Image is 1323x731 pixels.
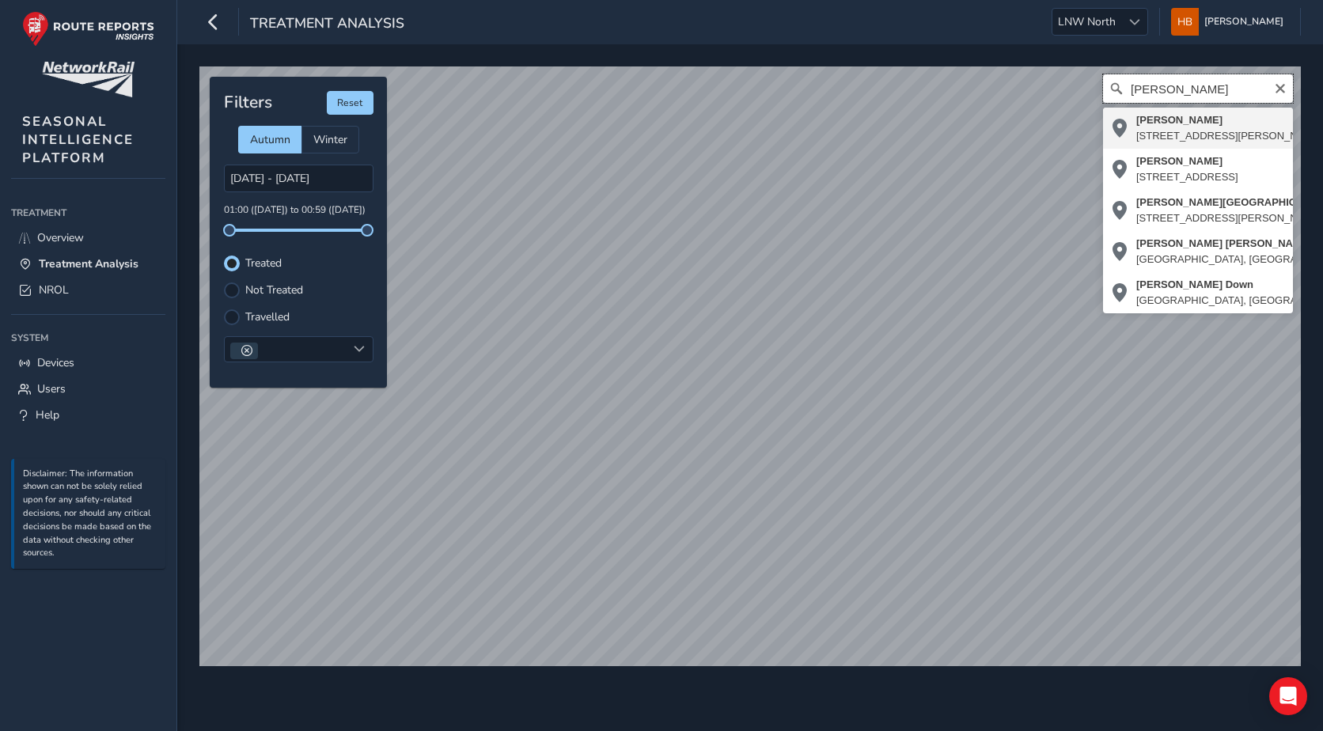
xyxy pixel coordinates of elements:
div: Open Intercom Messenger [1269,677,1307,715]
a: Treatment Analysis [11,251,165,277]
span: Devices [37,355,74,370]
button: [PERSON_NAME] [1171,8,1289,36]
div: Treatment [11,201,165,225]
a: Help [11,402,165,428]
h4: Filters [224,93,272,112]
span: Users [37,381,66,396]
label: Treated [245,258,282,269]
span: NROL [39,282,69,297]
a: Overview [11,225,165,251]
span: Autumn [250,132,290,147]
input: Search [1103,74,1293,103]
div: Winter [301,126,359,153]
label: Not Treated [245,285,303,296]
span: SEASONAL INTELLIGENCE PLATFORM [22,112,134,167]
span: Treatment Analysis [39,256,138,271]
span: Help [36,407,59,422]
div: System [11,326,165,350]
img: rr logo [22,11,154,47]
a: NROL [11,277,165,303]
img: customer logo [42,62,135,97]
span: Overview [37,230,84,245]
span: Winter [313,132,347,147]
div: [PERSON_NAME] [1136,153,1238,169]
span: Treatment Analysis [250,13,404,36]
button: Reset [327,91,373,115]
span: [PERSON_NAME] [1204,8,1283,36]
a: Devices [11,350,165,376]
p: Disclaimer: The information shown can not be solely relied upon for any safety-related decisions,... [23,468,157,561]
a: Users [11,376,165,402]
p: 01:00 ([DATE]) to 00:59 ([DATE]) [224,203,373,218]
span: LNW North [1052,9,1121,35]
button: Clear [1274,80,1287,95]
label: Travelled [245,312,290,323]
canvas: Map [199,66,1301,666]
div: [STREET_ADDRESS] [1136,169,1238,185]
img: diamond-layout [1171,8,1199,36]
div: Autumn [238,126,301,153]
